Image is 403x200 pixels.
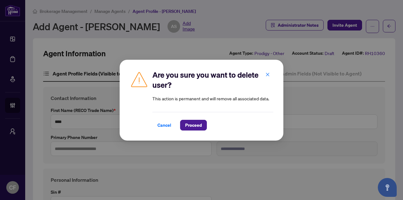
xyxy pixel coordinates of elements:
img: Caution Icon [130,70,149,89]
button: Cancel [152,120,176,131]
span: Cancel [157,120,171,130]
article: This action is permanent and will remove all associated data. [152,95,273,102]
h2: Are you sure you want to delete user? [152,70,273,90]
button: Open asap [378,178,397,197]
span: close [265,72,270,76]
span: Proceed [185,120,202,130]
button: Proceed [180,120,207,131]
